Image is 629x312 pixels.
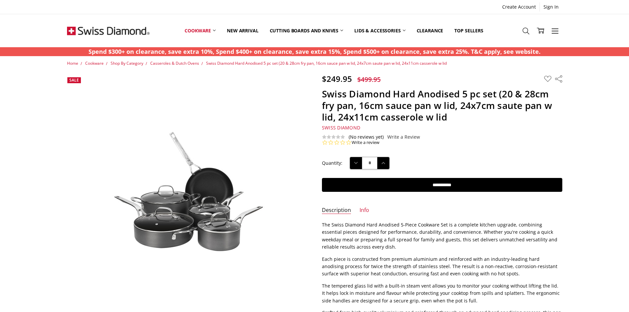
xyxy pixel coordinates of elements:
[360,207,369,214] a: Info
[322,88,562,123] h1: Swiss Diamond Hard Anodised 5 pc set (20 & 28cm fry pan, 16cm sauce pan w lid, 24x7cm saute pan w...
[387,134,420,140] a: Write a Review
[499,2,540,12] a: Create Account
[85,60,104,66] a: Cookware
[352,140,379,146] a: Write a review
[264,16,349,45] a: Cutting boards and knives
[349,134,384,140] span: (No reviews yet)
[322,207,351,214] a: Description
[150,60,199,66] a: Casseroles & Dutch Ovens
[411,16,449,45] a: Clearance
[357,75,381,84] span: $499.95
[206,60,447,66] a: Swiss Diamond Hard Anodised 5 pc set (20 & 28cm fry pan, 16cm sauce pan w lid, 24x7cm saute pan w...
[322,73,352,84] span: $249.95
[179,16,221,45] a: Cookware
[322,221,562,251] p: The Swiss Diamond Hard Anodised 5-Piece Cookware Set is a complete kitchen upgrade, combining ess...
[69,77,79,83] span: Sale
[322,124,360,131] span: Swiss Diamond
[111,60,143,66] a: Shop By Category
[67,14,150,47] img: Free Shipping On Every Order
[322,159,342,167] label: Quantity:
[88,47,541,56] p: Spend $300+ on clearance, save extra 10%, Spend $400+ on clearance, save extra 15%, Spend $500+ o...
[349,16,411,45] a: Lids & Accessories
[449,16,489,45] a: Top Sellers
[67,60,78,66] a: Home
[221,16,264,45] a: New arrival
[540,2,562,12] a: Sign In
[322,282,562,304] p: The tempered glass lid with a built-in steam vent allows you to monitor your cooking without lift...
[322,256,562,278] p: Each piece is constructed from premium aluminium and reinforced with an industry-leading hard ano...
